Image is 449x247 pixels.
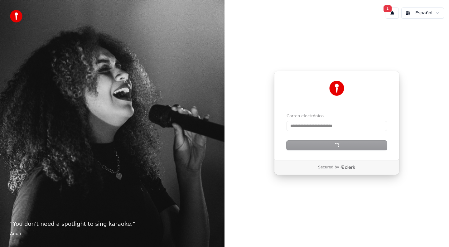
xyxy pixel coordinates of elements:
[318,165,339,170] p: Secured by
[329,81,344,96] img: Youka
[386,7,399,19] button: 1
[10,10,22,22] img: youka
[10,220,215,228] p: “ You don't need a spotlight to sing karaoke. ”
[384,5,392,12] span: 1
[340,165,355,169] a: Clerk logo
[10,231,215,237] footer: Anon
